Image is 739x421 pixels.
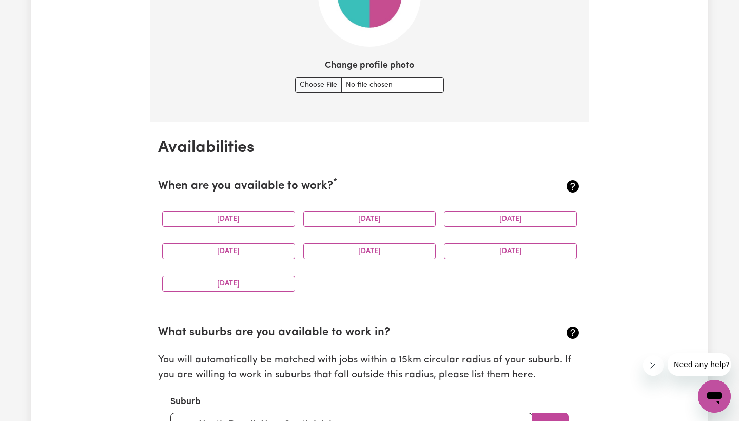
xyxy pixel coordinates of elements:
button: [DATE] [162,211,295,227]
button: [DATE] [444,243,577,259]
h2: Availabilities [158,138,581,158]
button: [DATE] [303,243,436,259]
h2: What suburbs are you available to work in? [158,326,511,340]
button: [DATE] [162,243,295,259]
h2: When are you available to work? [158,180,511,194]
label: Suburb [170,395,201,409]
button: [DATE] [162,276,295,292]
iframe: Close message [643,355,664,376]
button: [DATE] [444,211,577,227]
label: Change profile photo [325,59,414,72]
iframe: Button to launch messaging window [698,380,731,413]
p: You will automatically be matched with jobs within a 15km circular radius of your suburb. If you ... [158,353,581,383]
button: [DATE] [303,211,436,227]
iframe: Message from company [668,353,731,376]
